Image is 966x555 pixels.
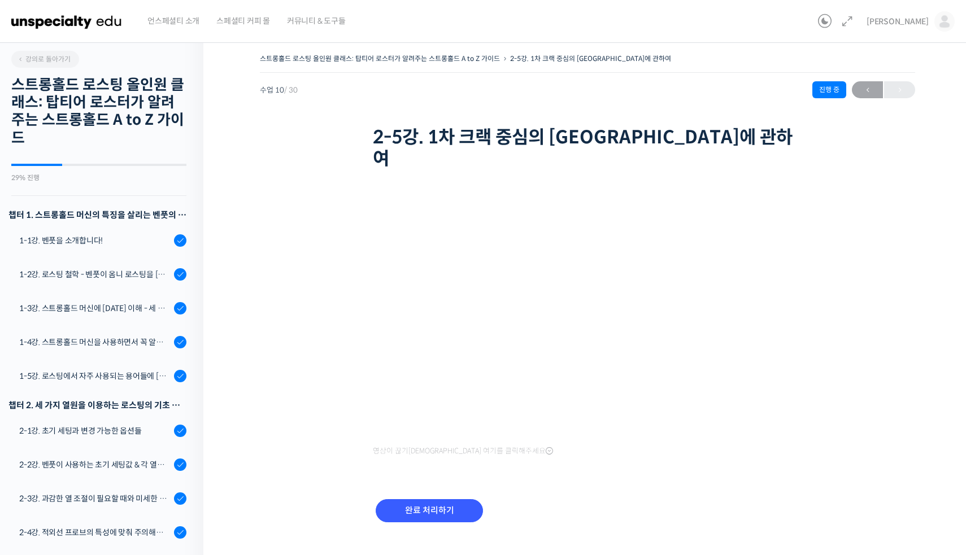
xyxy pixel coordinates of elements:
[19,302,171,314] div: 1-3강. 스트롱홀드 머신에 [DATE] 이해 - 세 가지 열원이 만들어내는 변화
[17,55,71,63] span: 강의로 돌아가기
[19,425,171,437] div: 2-1강. 초기 세팅과 변경 가능한 옵션들
[376,499,483,522] input: 완료 처리하기
[19,458,171,471] div: 2-2강. 벤풋이 사용하는 초기 세팅값 & 각 열원이 하는 역할
[8,207,186,222] h3: 챕터 1. 스트롱홀드 머신의 특징을 살리는 벤풋의 로스팅 방식
[19,336,171,348] div: 1-4강. 스트롱홀드 머신을 사용하면서 꼭 알고 있어야 할 유의사항
[284,85,298,95] span: / 30
[11,51,79,68] a: 강의로 돌아가기
[852,82,883,98] span: ←
[19,234,171,247] div: 1-1강. 벤풋을 소개합니다!
[852,81,883,98] a: ←이전
[19,370,171,382] div: 1-5강. 로스팅에서 자주 사용되는 용어들에 [DATE] 이해
[11,76,186,147] h2: 스트롱홀드 로스팅 올인원 클래스: 탑티어 로스터가 알려주는 스트롱홀드 A to Z 가이드
[373,126,802,170] h1: 2-5강. 1차 크랙 중심의 [GEOGRAPHIC_DATA]에 관하여
[260,86,298,94] span: 수업 10
[510,54,671,63] a: 2-5강. 1차 크랙 중심의 [GEOGRAPHIC_DATA]에 관하여
[867,16,929,27] span: [PERSON_NAME]
[19,268,171,281] div: 1-2강. 로스팅 철학 - 벤풋이 옴니 로스팅을 [DATE] 않는 이유
[19,492,171,505] div: 2-3강. 과감한 열 조절이 필요할 때와 미세한 열 조절이 필요할 때
[373,447,553,456] span: 영상이 끊기[DEMOGRAPHIC_DATA] 여기를 클릭해주세요
[19,526,171,539] div: 2-4강. 적외선 프로브의 특성에 맞춰 주의해야 할 점들
[11,174,186,181] div: 29% 진행
[812,81,846,98] div: 진행 중
[260,54,500,63] a: 스트롱홀드 로스팅 올인원 클래스: 탑티어 로스터가 알려주는 스트롱홀드 A to Z 가이드
[8,397,186,413] div: 챕터 2. 세 가지 열원을 이용하는 로스팅의 기초 설계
